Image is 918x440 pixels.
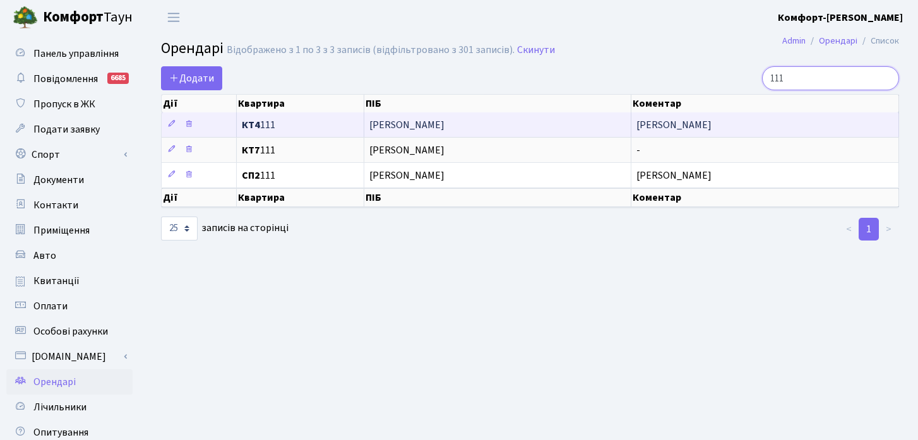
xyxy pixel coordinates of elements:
span: Документи [33,173,84,187]
nav: breadcrumb [763,28,918,54]
span: Особові рахунки [33,324,108,338]
a: 1 [859,218,879,241]
a: Оплати [6,294,133,319]
span: Пропуск в ЖК [33,97,95,111]
span: 111 [242,120,359,130]
a: Додати [161,66,222,90]
span: [PERSON_NAME] [636,118,712,132]
span: Додати [169,71,214,85]
a: Документи [6,167,133,193]
button: Переключити навігацію [158,7,189,28]
b: КТ7 [242,143,260,157]
th: Коментар [631,188,899,207]
span: Контакти [33,198,78,212]
span: 111 [242,170,359,181]
th: ПІБ [364,188,632,207]
span: Приміщення [33,223,90,237]
a: Особові рахунки [6,319,133,344]
a: Орендарі [819,34,857,47]
a: Спорт [6,142,133,167]
th: Коментар [631,95,899,112]
a: Панель управління [6,41,133,66]
span: Подати заявку [33,122,100,136]
div: Відображено з 1 по 3 з 3 записів (відфільтровано з 301 записів). [227,44,515,56]
label: записів на сторінці [161,217,289,241]
b: Комфорт-[PERSON_NAME] [778,11,903,25]
span: Авто [33,249,56,263]
input: Пошук... [762,66,899,90]
a: Подати заявку [6,117,133,142]
img: logo.png [13,5,38,30]
th: Квартира [237,95,364,112]
th: ПІБ [364,95,632,112]
b: СП2 [242,169,260,182]
a: Приміщення [6,218,133,243]
span: - [636,143,640,157]
a: Контакти [6,193,133,218]
a: Авто [6,243,133,268]
select: записів на сторінці [161,217,198,241]
span: Орендарі [33,375,76,389]
a: Комфорт-[PERSON_NAME] [778,10,903,25]
span: Орендарі [161,37,224,59]
th: Квартира [237,188,364,207]
a: Скинути [517,44,555,56]
span: Повідомлення [33,72,98,86]
span: Квитанції [33,274,80,288]
b: Комфорт [43,7,104,27]
th: Дії [162,95,237,112]
span: [PERSON_NAME] [369,145,626,155]
a: Лічильники [6,395,133,420]
th: Дії [162,188,237,207]
span: Таун [43,7,133,28]
span: Панель управління [33,47,119,61]
a: Admin [782,34,806,47]
b: КТ4 [242,118,260,132]
span: Опитування [33,425,88,439]
div: 6685 [107,73,129,84]
span: Лічильники [33,400,86,414]
span: [PERSON_NAME] [369,170,626,181]
span: [PERSON_NAME] [369,120,626,130]
span: 111 [242,145,359,155]
li: Список [857,34,899,48]
span: Оплати [33,299,68,313]
a: Повідомлення6685 [6,66,133,92]
a: Квитанції [6,268,133,294]
a: [DOMAIN_NAME] [6,344,133,369]
a: Орендарі [6,369,133,395]
a: Пропуск в ЖК [6,92,133,117]
span: [PERSON_NAME] [636,169,712,182]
